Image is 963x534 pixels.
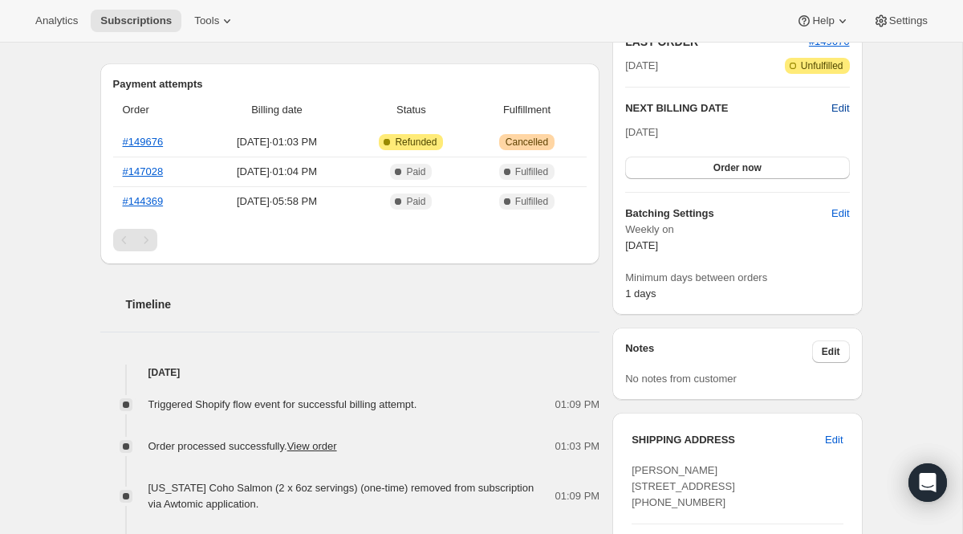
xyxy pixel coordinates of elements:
[113,229,587,251] nav: Pagination
[555,488,600,504] span: 01:09 PM
[625,100,831,116] h2: NEXT BILLING DATE
[822,345,840,358] span: Edit
[26,10,87,32] button: Analytics
[625,287,656,300] span: 1 days
[625,239,658,251] span: [DATE]
[100,365,600,381] h4: [DATE]
[515,165,548,178] span: Fulfilled
[625,222,849,238] span: Weekly on
[863,10,937,32] button: Settings
[515,195,548,208] span: Fulfilled
[625,58,658,74] span: [DATE]
[632,464,735,508] span: [PERSON_NAME] [STREET_ADDRESS] [PHONE_NUMBER]
[148,440,337,452] span: Order processed successfully.
[889,14,928,27] span: Settings
[208,134,346,150] span: [DATE] · 01:03 PM
[625,206,831,222] h6: Batching Settings
[786,10,859,32] button: Help
[356,102,467,118] span: Status
[825,432,843,448] span: Edit
[406,165,425,178] span: Paid
[395,136,437,149] span: Refunded
[148,398,417,410] span: Triggered Shopify flow event for successful billing attempt.
[625,157,849,179] button: Order now
[713,161,762,174] span: Order now
[625,126,658,138] span: [DATE]
[831,100,849,116] button: Edit
[91,10,181,32] button: Subscriptions
[208,102,346,118] span: Billing date
[208,194,346,210] span: [DATE] · 05:58 PM
[506,136,548,149] span: Cancelled
[625,340,812,363] h3: Notes
[822,201,859,226] button: Edit
[208,164,346,180] span: [DATE] · 01:04 PM
[406,195,425,208] span: Paid
[831,206,849,222] span: Edit
[123,136,164,148] a: #149676
[908,463,947,502] div: Open Intercom Messenger
[815,427,852,453] button: Edit
[123,195,164,207] a: #144369
[632,432,825,448] h3: SHIPPING ADDRESS
[148,482,534,510] span: [US_STATE] Coho Salmon (2 x 6oz servings) (one-time) removed from subscription via Awtomic applic...
[185,10,245,32] button: Tools
[126,296,600,312] h2: Timeline
[123,165,164,177] a: #147028
[812,14,834,27] span: Help
[113,76,587,92] h2: Payment attempts
[35,14,78,27] span: Analytics
[113,92,204,128] th: Order
[194,14,219,27] span: Tools
[625,270,849,286] span: Minimum days between orders
[555,438,600,455] span: 01:03 PM
[287,440,337,452] a: View order
[801,59,843,72] span: Unfulfilled
[555,397,600,413] span: 01:09 PM
[625,373,737,385] span: No notes from customer
[100,14,172,27] span: Subscriptions
[477,102,577,118] span: Fulfillment
[812,340,850,363] button: Edit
